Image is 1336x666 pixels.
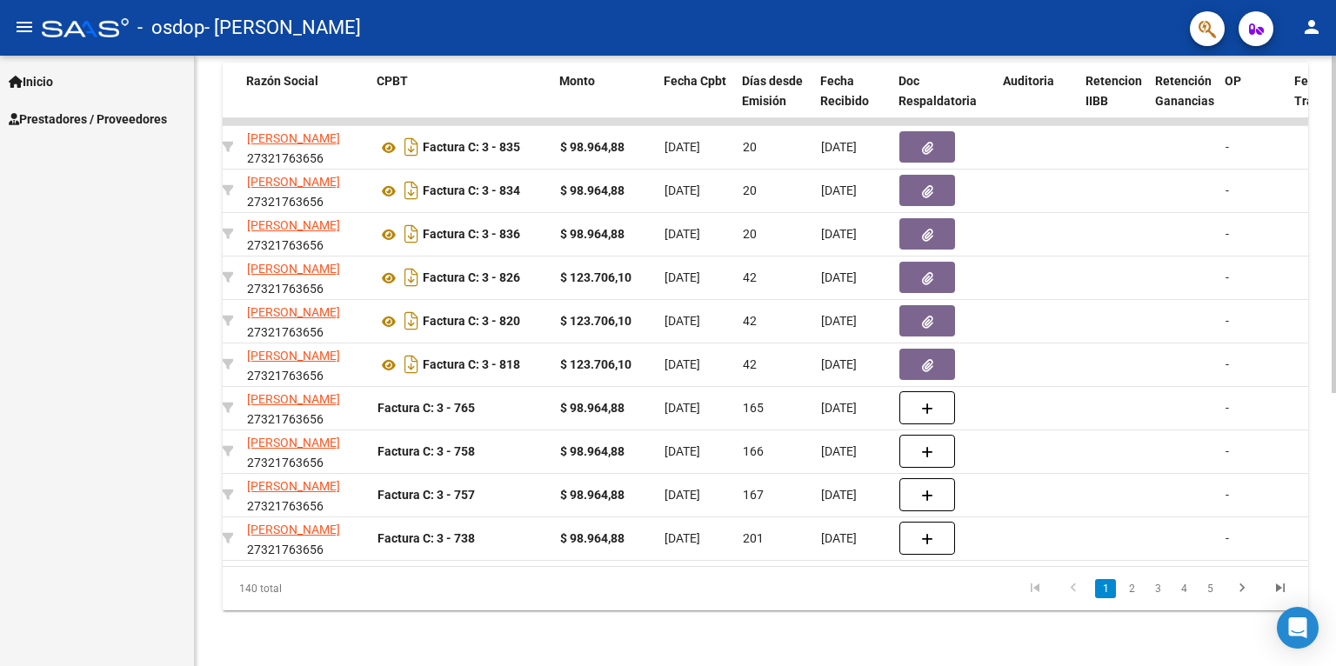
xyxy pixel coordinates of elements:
[377,531,475,545] strong: Factura C: 3 - 738
[247,129,364,165] div: 27321763656
[423,271,520,285] strong: Factura C: 3 - 826
[1226,579,1259,598] a: go to next page
[247,259,364,296] div: 27321763656
[247,479,340,493] span: [PERSON_NAME]
[1226,314,1229,328] span: -
[560,140,625,154] strong: $ 98.964,88
[657,63,735,139] datatable-header-cell: Fecha Cpbt
[223,567,437,610] div: 140 total
[560,270,631,284] strong: $ 123.706,10
[743,488,764,502] span: 167
[559,74,595,88] span: Monto
[743,227,757,241] span: 20
[1226,357,1229,371] span: -
[1226,270,1229,284] span: -
[743,140,757,154] span: 20
[1226,401,1229,415] span: -
[247,436,340,450] span: [PERSON_NAME]
[1155,74,1214,108] span: Retención Ganancias
[247,392,340,406] span: [PERSON_NAME]
[821,488,857,502] span: [DATE]
[423,315,520,329] strong: Factura C: 3 - 820
[996,63,1079,139] datatable-header-cell: Auditoria
[400,133,423,161] i: Descargar documento
[247,218,340,232] span: [PERSON_NAME]
[377,488,475,502] strong: Factura C: 3 - 757
[1119,574,1145,603] li: page 2
[813,63,892,139] datatable-header-cell: Fecha Recibido
[1277,607,1319,649] div: Open Intercom Messenger
[821,227,857,241] span: [DATE]
[665,183,700,197] span: [DATE]
[14,17,35,37] mat-icon: menu
[423,228,520,242] strong: Factura C: 3 - 836
[1199,579,1220,598] a: 5
[239,63,370,139] datatable-header-cell: Razón Social
[377,444,475,458] strong: Factura C: 3 - 758
[743,401,764,415] span: 165
[247,262,340,276] span: [PERSON_NAME]
[9,72,53,91] span: Inicio
[892,63,996,139] datatable-header-cell: Doc Respaldatoria
[377,401,475,415] strong: Factura C: 3 - 765
[665,314,700,328] span: [DATE]
[821,357,857,371] span: [DATE]
[1173,579,1194,598] a: 4
[743,531,764,545] span: 201
[552,63,657,139] datatable-header-cell: Monto
[1095,579,1116,598] a: 1
[1225,74,1241,88] span: OP
[1226,183,1229,197] span: -
[1226,488,1229,502] span: -
[821,314,857,328] span: [DATE]
[821,531,857,545] span: [DATE]
[247,131,340,145] span: [PERSON_NAME]
[1145,574,1171,603] li: page 3
[742,74,803,108] span: Días desde Emisión
[560,227,625,241] strong: $ 98.964,88
[400,176,423,204] i: Descargar documento
[247,175,340,189] span: [PERSON_NAME]
[400,220,423,248] i: Descargar documento
[560,314,631,328] strong: $ 123.706,10
[247,476,364,513] div: 27321763656
[1226,227,1229,241] span: -
[1147,579,1168,598] a: 3
[665,401,700,415] span: [DATE]
[743,357,757,371] span: 42
[400,350,423,378] i: Descargar documento
[1121,579,1142,598] a: 2
[377,74,408,88] span: CPBT
[735,63,813,139] datatable-header-cell: Días desde Emisión
[204,9,361,47] span: - [PERSON_NAME]
[898,74,977,108] span: Doc Respaldatoria
[560,488,625,502] strong: $ 98.964,88
[821,270,857,284] span: [DATE]
[1264,579,1297,598] a: go to last page
[247,433,364,470] div: 27321763656
[821,444,857,458] span: [DATE]
[247,346,364,383] div: 27321763656
[560,444,625,458] strong: $ 98.964,88
[821,140,857,154] span: [DATE]
[820,74,869,108] span: Fecha Recibido
[1079,63,1148,139] datatable-header-cell: Retencion IIBB
[1226,444,1229,458] span: -
[246,74,318,88] span: Razón Social
[370,63,552,139] datatable-header-cell: CPBT
[664,74,726,88] span: Fecha Cpbt
[400,307,423,335] i: Descargar documento
[1085,74,1142,108] span: Retencion IIBB
[137,9,204,47] span: - osdop
[665,531,700,545] span: [DATE]
[1057,579,1090,598] a: go to previous page
[423,358,520,372] strong: Factura C: 3 - 818
[821,401,857,415] span: [DATE]
[1171,574,1197,603] li: page 4
[247,520,364,556] div: 27321763656
[9,110,167,129] span: Prestadores / Proveedores
[665,227,700,241] span: [DATE]
[1092,574,1119,603] li: page 1
[560,531,625,545] strong: $ 98.964,88
[247,523,340,536] span: [PERSON_NAME]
